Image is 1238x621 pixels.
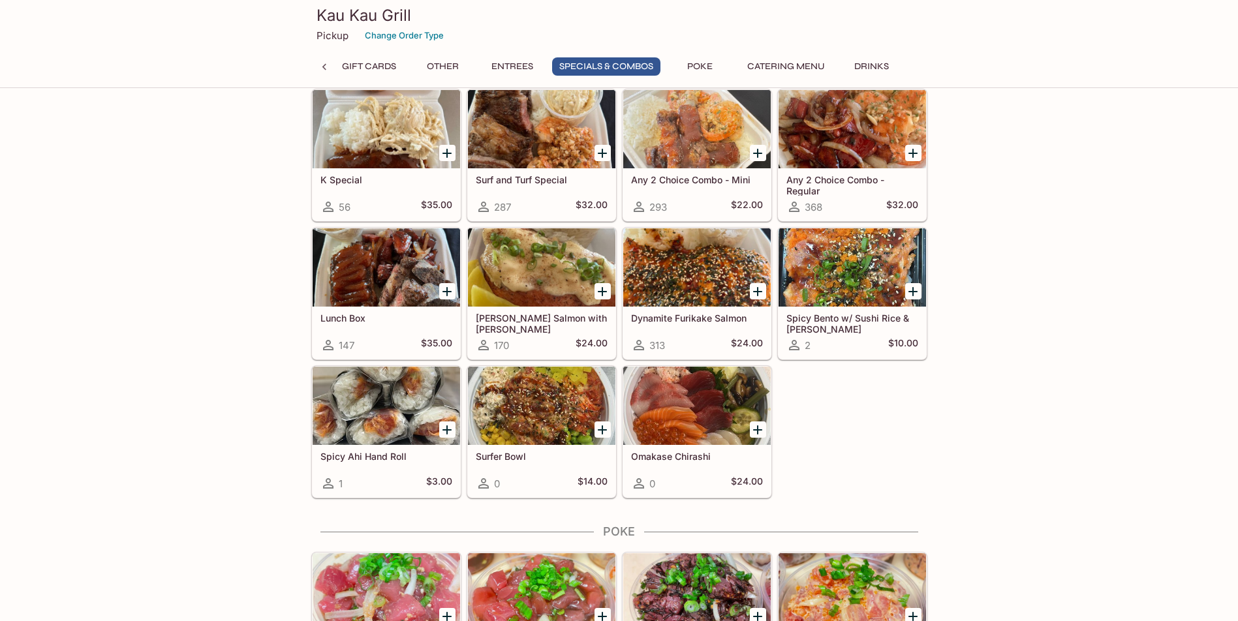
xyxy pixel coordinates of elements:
[426,476,452,491] h5: $3.00
[467,89,616,221] a: Surf and Turf Special287$32.00
[414,57,472,76] button: Other
[313,367,460,445] div: Spicy Ahi Hand Roll
[421,199,452,215] h5: $35.00
[320,451,452,462] h5: Spicy Ahi Hand Roll
[335,57,403,76] button: Gift Cards
[494,477,500,490] span: 0
[468,90,615,168] div: Surf and Turf Special
[623,228,771,359] a: Dynamite Furikake Salmon313$24.00
[786,174,918,196] h5: Any 2 Choice Combo - Regular
[671,57,730,76] button: Poke
[778,228,927,359] a: Spicy Bento w/ Sushi Rice & [PERSON_NAME]2$10.00
[476,312,608,334] h5: [PERSON_NAME] Salmon with [PERSON_NAME]
[317,29,348,42] p: Pickup
[476,174,608,185] h5: Surf and Turf Special
[494,339,509,352] span: 170
[320,174,452,185] h5: K Special
[888,337,918,353] h5: $10.00
[312,366,461,498] a: Spicy Ahi Hand Roll1$3.00
[311,524,927,539] h4: Poke
[731,337,763,353] h5: $24.00
[779,228,926,307] div: Spicy Bento w/ Sushi Rice & Nori
[623,90,771,168] div: Any 2 Choice Combo - Mini
[439,145,456,161] button: Add K Special
[631,174,763,185] h5: Any 2 Choice Combo - Mini
[843,57,901,76] button: Drinks
[595,421,611,438] button: Add Surfer Bowl
[313,90,460,168] div: K Special
[649,477,655,490] span: 0
[317,5,922,25] h3: Kau Kau Grill
[339,201,350,213] span: 56
[649,339,665,352] span: 313
[731,199,763,215] h5: $22.00
[576,199,608,215] h5: $32.00
[578,476,608,491] h5: $14.00
[359,25,450,46] button: Change Order Type
[494,201,511,213] span: 287
[750,283,766,299] button: Add Dynamite Furikake Salmon
[631,451,763,462] h5: Omakase Chirashi
[476,451,608,462] h5: Surfer Bowl
[595,145,611,161] button: Add Surf and Turf Special
[731,476,763,491] h5: $24.00
[631,312,763,324] h5: Dynamite Furikake Salmon
[439,283,456,299] button: Add Lunch Box
[439,421,456,438] button: Add Spicy Ahi Hand Roll
[740,57,832,76] button: Catering Menu
[595,283,611,299] button: Add Ora King Salmon with Aburi Garlic Mayo
[313,228,460,307] div: Lunch Box
[623,89,771,221] a: Any 2 Choice Combo - Mini293$22.00
[468,228,615,307] div: Ora King Salmon with Aburi Garlic Mayo
[339,339,354,352] span: 147
[320,312,452,324] h5: Lunch Box
[421,337,452,353] h5: $35.00
[786,312,918,334] h5: Spicy Bento w/ Sushi Rice & [PERSON_NAME]
[905,145,921,161] button: Add Any 2 Choice Combo - Regular
[467,366,616,498] a: Surfer Bowl0$14.00
[312,89,461,221] a: K Special56$35.00
[552,57,660,76] button: Specials & Combos
[886,199,918,215] h5: $32.00
[468,367,615,445] div: Surfer Bowl
[576,337,608,353] h5: $24.00
[312,228,461,359] a: Lunch Box147$35.00
[483,57,542,76] button: Entrees
[467,228,616,359] a: [PERSON_NAME] Salmon with [PERSON_NAME]170$24.00
[779,90,926,168] div: Any 2 Choice Combo - Regular
[750,145,766,161] button: Add Any 2 Choice Combo - Mini
[778,89,927,221] a: Any 2 Choice Combo - Regular368$32.00
[805,339,811,352] span: 2
[623,367,771,445] div: Omakase Chirashi
[905,283,921,299] button: Add Spicy Bento w/ Sushi Rice & Nori
[339,477,343,490] span: 1
[623,366,771,498] a: Omakase Chirashi0$24.00
[623,228,771,307] div: Dynamite Furikake Salmon
[649,201,667,213] span: 293
[805,201,822,213] span: 368
[750,421,766,438] button: Add Omakase Chirashi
